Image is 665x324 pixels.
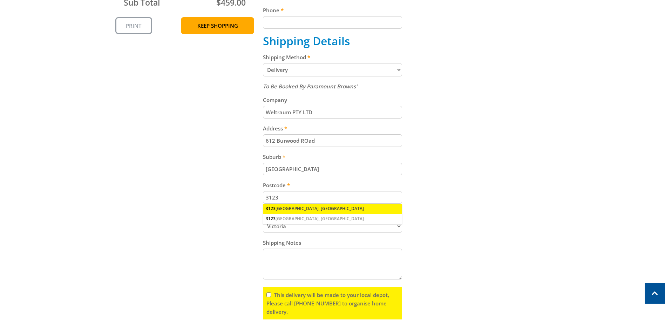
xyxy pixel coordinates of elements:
[263,83,357,90] em: To Be Booked By Paramount Browns'
[263,124,402,133] label: Address
[266,205,276,211] span: 3123
[263,34,402,48] h2: Shipping Details
[263,220,402,233] select: Please select your state.
[266,291,389,315] label: This delivery will be made to your local depot, Please call [PHONE_NUMBER] to organise home deliv...
[263,153,402,161] label: Suburb
[181,17,254,34] a: Keep Shopping
[263,163,402,175] input: Please enter your suburb.
[263,214,402,224] div: [GEOGRAPHIC_DATA], [GEOGRAPHIC_DATA]
[266,292,271,297] input: Please read and complete.
[263,63,402,76] select: Please select a shipping method.
[263,181,402,189] label: Postcode
[263,238,402,247] label: Shipping Notes
[263,16,402,29] input: Please enter your telephone number.
[263,191,402,204] input: Please enter your postcode.
[263,204,402,214] div: [GEOGRAPHIC_DATA], [GEOGRAPHIC_DATA]
[263,96,402,104] label: Company
[115,17,152,34] a: Print
[263,53,402,61] label: Shipping Method
[266,216,276,222] span: 3123
[263,6,402,14] label: Phone
[263,134,402,147] input: Please enter your address.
